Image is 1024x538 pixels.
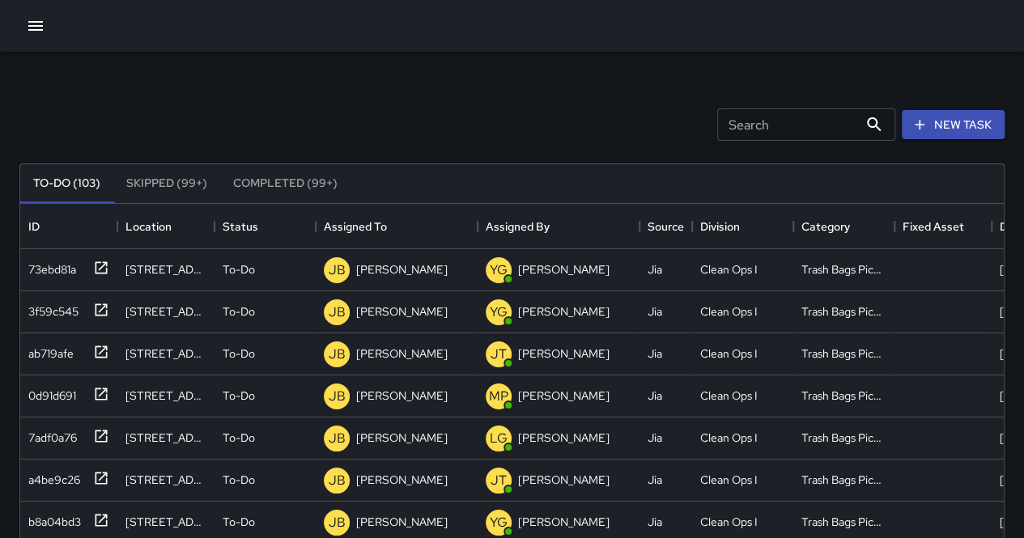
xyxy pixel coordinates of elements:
[329,303,346,322] p: JB
[329,429,346,448] p: JB
[648,472,662,488] div: Jia
[700,204,740,249] div: Division
[801,430,886,446] div: Trash Bags Pickup
[22,507,81,530] div: b8a04bd3
[648,303,662,320] div: Jia
[329,261,346,280] p: JB
[478,204,639,249] div: Assigned By
[125,388,206,404] div: 998 Market Street
[22,423,77,446] div: 7adf0a76
[801,472,886,488] div: Trash Bags Pickup
[125,514,206,530] div: 790 Ellis Street
[639,204,692,249] div: Source
[125,345,206,362] div: 426 Larkin Street
[223,204,258,249] div: Status
[329,513,346,532] p: JB
[125,430,206,446] div: 494 Eddy Street
[125,472,206,488] div: 200 Mcallister Street
[490,429,508,448] p: LG
[486,204,550,249] div: Assigned By
[356,303,448,320] p: [PERSON_NAME]
[20,204,117,249] div: ID
[125,261,206,277] div: 600 Ellis Street
[324,204,387,249] div: Assigned To
[700,261,758,277] div: Clean Ops I
[801,303,886,320] div: Trash Bags Pickup
[491,345,507,364] p: JT
[223,261,255,277] p: To-Do
[648,345,662,362] div: Jia
[518,345,610,362] p: [PERSON_NAME]
[223,345,255,362] p: To-Do
[692,204,793,249] div: Division
[223,430,255,446] p: To-Do
[518,303,610,320] p: [PERSON_NAME]
[700,303,758,320] div: Clean Ops I
[356,472,448,488] p: [PERSON_NAME]
[28,204,40,249] div: ID
[316,204,478,249] div: Assigned To
[22,297,79,320] div: 3f59c545
[223,303,255,320] p: To-Do
[894,204,992,249] div: Fixed Asset
[22,381,76,404] div: 0d91d691
[22,339,74,362] div: ab719afe
[490,261,508,280] p: YG
[125,303,206,320] div: 684 Larkin Street
[902,110,1005,140] button: New Task
[490,513,508,532] p: YG
[220,164,351,203] button: Completed (99+)
[801,345,886,362] div: Trash Bags Pickup
[215,204,316,249] div: Status
[356,388,448,404] p: [PERSON_NAME]
[223,388,255,404] p: To-Do
[648,261,662,277] div: Jia
[489,387,508,406] p: MP
[356,261,448,277] p: [PERSON_NAME]
[223,514,255,530] p: To-Do
[491,471,507,490] p: JT
[113,164,220,203] button: Skipped (99+)
[518,472,610,488] p: [PERSON_NAME]
[329,471,346,490] p: JB
[700,514,758,530] div: Clean Ops I
[801,388,886,404] div: Trash Bags Pickup
[117,204,215,249] div: Location
[356,345,448,362] p: [PERSON_NAME]
[518,514,610,530] p: [PERSON_NAME]
[518,430,610,446] p: [PERSON_NAME]
[801,514,886,530] div: Trash Bags Pickup
[329,345,346,364] p: JB
[223,472,255,488] p: To-Do
[700,430,758,446] div: Clean Ops I
[801,261,886,277] div: Trash Bags Pickup
[518,261,610,277] p: [PERSON_NAME]
[22,255,76,277] div: 73ebd81a
[648,514,662,530] div: Jia
[490,303,508,322] p: YG
[700,345,758,362] div: Clean Ops I
[329,387,346,406] p: JB
[648,204,684,249] div: Source
[903,204,964,249] div: Fixed Asset
[518,388,610,404] p: [PERSON_NAME]
[793,204,894,249] div: Category
[700,472,758,488] div: Clean Ops I
[648,430,662,446] div: Jia
[700,388,758,404] div: Clean Ops I
[125,204,172,249] div: Location
[356,514,448,530] p: [PERSON_NAME]
[801,204,850,249] div: Category
[22,465,80,488] div: a4be9c26
[648,388,662,404] div: Jia
[356,430,448,446] p: [PERSON_NAME]
[20,164,113,203] button: To-Do (103)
